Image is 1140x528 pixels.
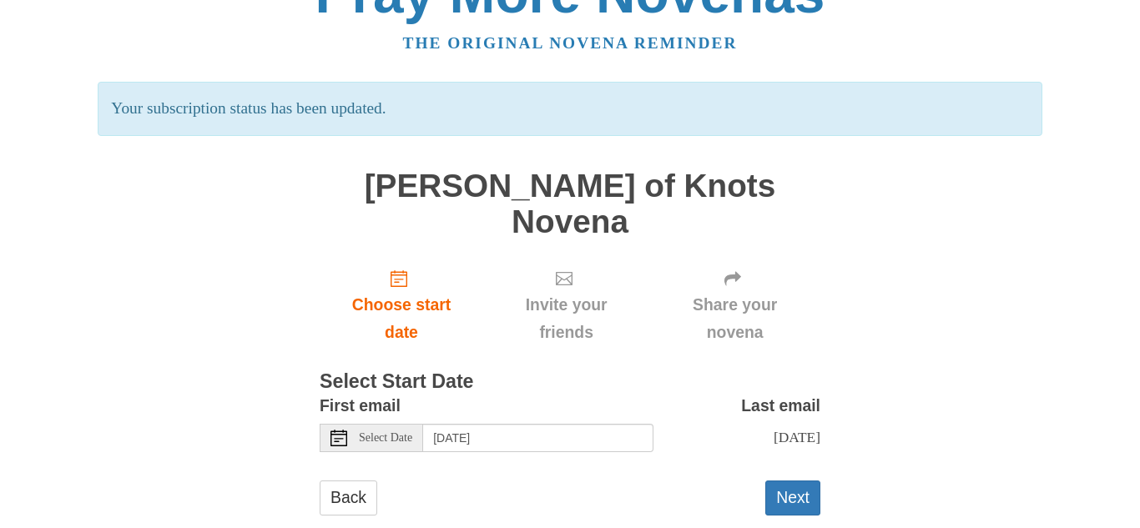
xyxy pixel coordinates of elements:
[320,392,401,420] label: First email
[320,168,820,239] h1: [PERSON_NAME] of Knots Novena
[320,256,483,355] a: Choose start date
[765,480,820,515] button: Next
[320,480,377,515] a: Back
[500,291,633,346] span: Invite your friends
[320,371,820,393] h3: Select Start Date
[666,291,804,346] span: Share your novena
[774,429,820,445] span: [DATE]
[741,392,820,420] label: Last email
[649,256,820,355] div: Click "Next" to confirm your start date first.
[98,82,1042,136] p: Your subscription status has been updated.
[359,432,412,444] span: Select Date
[483,256,649,355] div: Click "Next" to confirm your start date first.
[336,291,467,346] span: Choose start date
[403,34,738,52] a: The original novena reminder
